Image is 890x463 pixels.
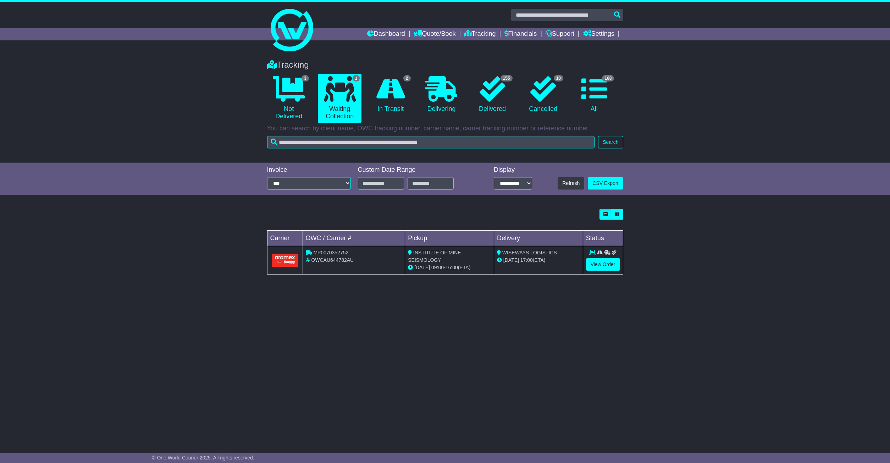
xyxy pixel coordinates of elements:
a: Dashboard [367,28,405,40]
a: CSV Export [588,177,623,190]
button: Search [598,136,623,148]
a: 2 In Transit [369,74,412,115]
span: [DATE] [503,257,519,263]
span: OWCAU644782AU [311,257,354,263]
div: Display [494,166,532,174]
button: Refresh [558,177,584,190]
img: Aramex.png [272,254,298,267]
a: Quote/Book [414,28,455,40]
div: Invoice [267,166,351,174]
div: Tracking [264,60,627,70]
a: Support [546,28,574,40]
span: 10 [554,75,563,81]
span: 1 [353,75,360,81]
div: - (ETA) [408,264,491,271]
a: 1 Waiting Collection [318,74,361,123]
td: Delivery [494,231,583,246]
a: 3 Not Delivered [267,74,311,123]
a: View Order [586,258,620,271]
span: 17:00 [520,257,533,263]
p: You can search by client name, OWC tracking number, carrier name, carrier tracking number or refe... [267,125,623,132]
td: Carrier [267,231,303,246]
span: [DATE] [414,265,430,270]
span: MP0070352752 [313,250,348,255]
span: © One World Courier 2025. All rights reserved. [152,455,254,461]
a: Delivering [420,74,463,115]
td: Status [583,231,623,246]
a: Tracking [464,28,496,40]
span: 155 [501,75,513,81]
a: Financials [504,28,537,40]
span: 2 [403,75,411,81]
span: 168 [602,75,614,81]
td: Pickup [405,231,494,246]
a: 10 Cancelled [521,74,565,115]
div: Custom Date Range [358,166,472,174]
span: WISEWAYS LOGISTICS [502,250,557,255]
a: 168 All [572,74,616,115]
a: Settings [583,28,614,40]
span: INSTITUTE OF MINE SEISMOLOGY [408,250,461,263]
span: 3 [302,75,309,81]
span: 09:00 [431,265,444,270]
span: 16:00 [446,265,458,270]
td: OWC / Carrier # [303,231,405,246]
a: 155 Delivered [470,74,514,115]
div: (ETA) [497,256,580,264]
